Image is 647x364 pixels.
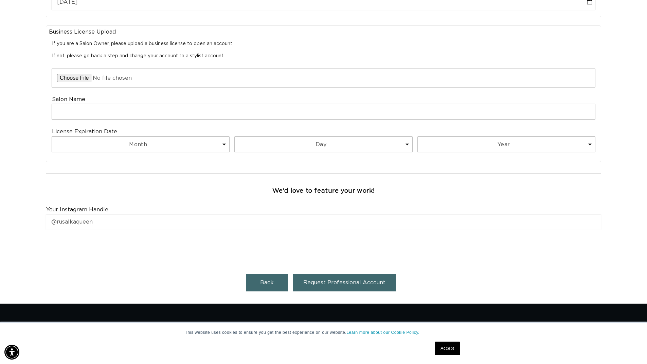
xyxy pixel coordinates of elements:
label: Your Instagram Handle [46,206,108,213]
p: If you are a Salon Owner, please upload a business license to open an account. If not, please go ... [52,41,595,59]
h3: We'd love to feature your work! [272,187,375,195]
input: @handle [46,214,601,230]
button: Request Professional Account [293,274,396,291]
a: Accept [435,342,460,355]
div: Accessibility Menu [4,345,19,360]
span: Back [260,280,274,285]
span: Request Professional Account [303,280,385,285]
iframe: Chat Widget [557,291,647,364]
button: Back [246,274,288,291]
label: Salon Name [52,96,85,103]
p: This website uses cookies to ensure you get the best experience on our website. [185,329,462,336]
a: Learn more about our Cookie Policy. [346,330,419,335]
legend: Business License Upload [49,28,598,36]
label: License Expiration Date [52,128,117,135]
